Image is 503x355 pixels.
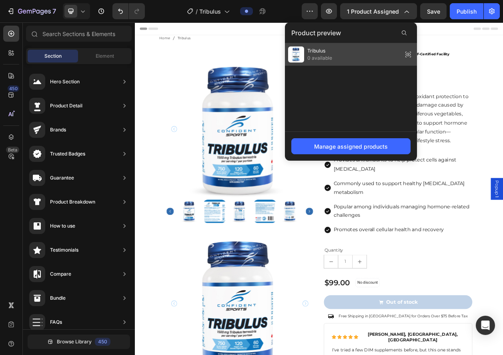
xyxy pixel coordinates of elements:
strong: Manufactured in [GEOGRAPHIC_DATA] in an NSF-Certified Facility [257,38,411,44]
button: Carousel Next Arrow [218,134,227,144]
span: Browse Library [57,338,92,345]
button: decrement [247,303,265,321]
p: Promotes overall cellular health and recovery [259,265,439,276]
div: Trusted Badges [50,150,85,158]
div: Bundle [50,294,66,302]
button: Save [420,3,447,19]
div: Product Detail [50,102,82,110]
p: DIM (diindolylmethane) provides antioxidant protection to help defend your cells from oxidative d... [247,91,439,160]
span: Product preview [291,28,341,38]
div: Publish [457,7,477,16]
div: Hero Section [50,78,80,86]
input: quantity [265,303,284,321]
div: Manage assigned products [314,142,388,151]
button: Carousel Next Arrow [223,242,232,251]
img: preview-img [288,46,304,63]
p: No discount [290,336,317,343]
h1: Tribulus [246,48,440,68]
div: Open Intercom Messenger [476,316,495,335]
p: Provides antioxidants to help protect cells against [MEDICAL_DATA] [259,174,439,197]
div: Guarantee [50,174,74,182]
button: Carousel Back Arrow [46,134,56,144]
div: $99.00 [246,332,281,346]
div: How to use [50,222,75,230]
button: increment [284,303,302,321]
nav: breadcrumb [32,16,480,24]
div: 450 [95,338,110,346]
span: Element [96,52,114,60]
span: Home [32,16,46,24]
p: Popular among individuals managing hormone-related challenges [259,235,439,258]
div: Brands [50,126,66,134]
button: Carousel Back Arrow [41,242,51,251]
span: 1 product assigned [347,7,399,16]
span: / [196,7,198,16]
button: 1 product assigned [340,3,417,19]
button: Publish [450,3,483,19]
div: Beta [6,147,19,153]
button: Browse Library450 [28,335,130,349]
p: Commonly used to support healthy [MEDICAL_DATA] metabolism [259,204,439,228]
div: Undo/Redo [112,3,145,19]
div: FAQs [50,318,62,326]
button: 7 [3,3,60,19]
div: 450 [8,85,19,92]
button: Manage assigned products [291,138,411,154]
span: Save [427,8,440,15]
div: Compare [50,270,71,278]
div: Testimonials [50,246,78,254]
span: Tribulus [199,7,221,16]
span: 0 available [307,54,332,62]
p: 7 [52,6,56,16]
input: Search Sections & Elements [26,26,132,42]
div: Quantity [246,291,440,303]
span: Popup 1 [468,206,476,228]
span: Section [44,52,62,60]
span: Tribulus [307,47,332,54]
div: Product Breakdown [50,198,95,206]
iframe: Design area [135,22,503,355]
strong: Diindolylmethane | 100 mg per capsule [247,72,365,79]
span: Tribulus [56,16,72,24]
